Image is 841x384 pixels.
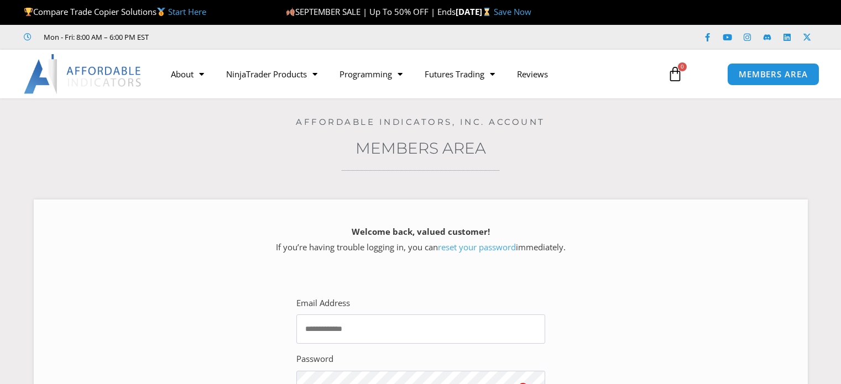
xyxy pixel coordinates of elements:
img: 🍂 [286,8,295,16]
span: Mon - Fri: 8:00 AM – 6:00 PM EST [41,30,149,44]
strong: Welcome back, valued customer! [352,226,490,237]
span: 0 [678,62,687,71]
span: MEMBERS AREA [739,70,808,78]
a: About [160,61,215,87]
a: 0 [651,58,699,90]
a: Start Here [168,6,206,17]
a: Members Area [356,139,486,157]
span: SEPTEMBER SALE | Up To 50% OFF | Ends [286,6,456,17]
img: ⌛ [483,8,491,16]
label: Email Address [296,296,350,311]
span: Compare Trade Copier Solutions [24,6,206,17]
a: NinjaTrader Products [215,61,328,87]
img: 🥇 [157,8,165,16]
a: Futures Trading [414,61,506,87]
a: MEMBERS AREA [727,63,819,86]
p: If you’re having trouble logging in, you can immediately. [53,224,788,255]
img: 🏆 [24,8,33,16]
a: Reviews [506,61,559,87]
a: Save Now [494,6,531,17]
img: LogoAI | Affordable Indicators – NinjaTrader [24,54,143,94]
strong: [DATE] [456,6,494,17]
nav: Menu [160,61,656,87]
a: Affordable Indicators, Inc. Account [296,117,545,127]
a: Programming [328,61,414,87]
iframe: Customer reviews powered by Trustpilot [164,31,330,43]
label: Password [296,351,333,367]
a: reset your password [438,241,516,253]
